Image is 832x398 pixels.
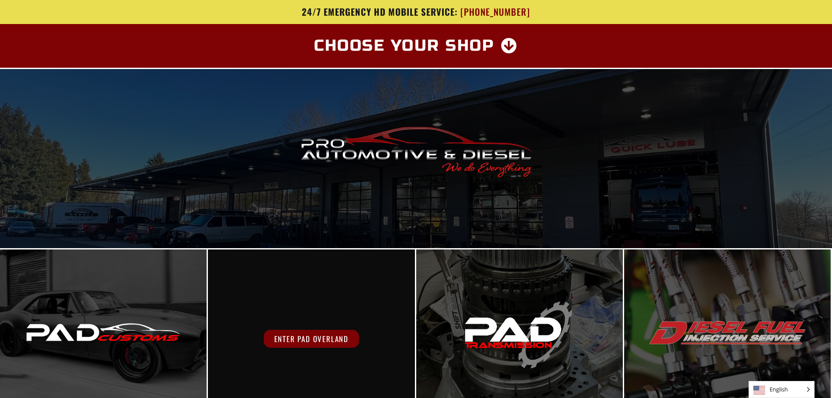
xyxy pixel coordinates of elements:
span: [PHONE_NUMBER] [460,7,530,17]
span: Enter PAD Overland [264,330,359,348]
span: 24/7 Emergency HD Mobile Service: [302,5,458,18]
span: English [749,381,814,398]
aside: Language selected: English [749,381,815,398]
a: Choose Your Shop [304,33,528,59]
span: Choose Your Shop [314,38,494,54]
a: 24/7 Emergency HD Mobile Service: [PHONE_NUMBER] [161,7,672,17]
